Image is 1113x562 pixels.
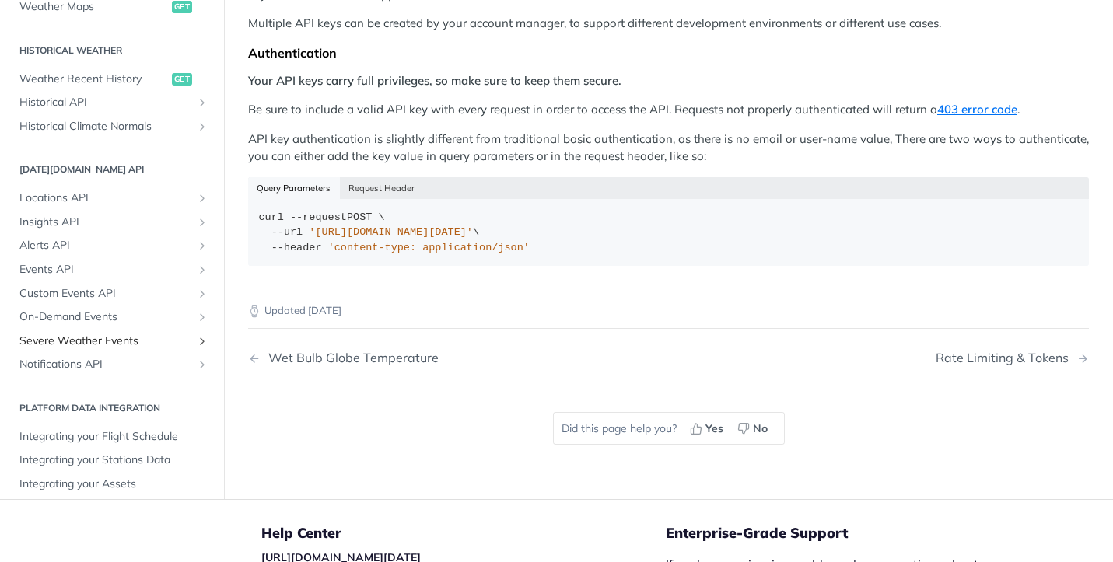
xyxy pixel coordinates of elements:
[259,211,284,223] span: curl
[261,351,439,365] div: Wet Bulb Globe Temperature
[937,102,1017,117] a: 403 error code
[684,417,732,440] button: Yes
[196,264,208,276] button: Show subpages for Events API
[328,242,530,253] span: 'content-type: application/json'
[248,45,1089,61] div: Authentication
[340,177,424,199] button: Request Header
[732,417,776,440] button: No
[19,72,168,87] span: Weather Recent History
[12,44,212,58] h2: Historical Weather
[12,449,212,473] a: Integrating your Stations Data
[553,412,785,445] div: Did this page help you?
[705,421,723,437] span: Yes
[196,97,208,110] button: Show subpages for Historical API
[12,211,212,234] a: Insights APIShow subpages for Insights API
[19,358,192,373] span: Notifications API
[19,453,208,469] span: Integrating your Stations Data
[196,335,208,347] button: Show subpages for Severe Weather Events
[12,115,212,138] a: Historical Climate NormalsShow subpages for Historical Climate Normals
[196,216,208,229] button: Show subpages for Insights API
[19,477,208,493] span: Integrating your Assets
[248,73,621,88] strong: Your API keys carry full privileges, so make sure to keep them secure.
[753,421,768,437] span: No
[248,351,608,365] a: Previous Page: Wet Bulb Globe Temperature
[196,312,208,324] button: Show subpages for On-Demand Events
[196,193,208,205] button: Show subpages for Locations API
[936,351,1089,365] a: Next Page: Rate Limiting & Tokens
[19,239,192,254] span: Alerts API
[259,210,1079,256] div: POST \ \
[12,282,212,305] a: Custom Events APIShow subpages for Custom Events API
[19,286,192,302] span: Custom Events API
[172,73,192,86] span: get
[666,524,1030,543] h5: Enterprise-Grade Support
[248,131,1089,166] p: API key authentication is slightly different from traditional basic authentication, as there is n...
[12,187,212,211] a: Locations APIShow subpages for Locations API
[12,401,212,415] h2: Platform DATA integration
[271,226,303,238] span: --url
[196,359,208,372] button: Show subpages for Notifications API
[248,15,1089,33] p: Multiple API keys can be created by your account manager, to support different development enviro...
[12,354,212,377] a: Notifications APIShow subpages for Notifications API
[196,288,208,300] button: Show subpages for Custom Events API
[248,303,1089,319] p: Updated [DATE]
[19,215,192,230] span: Insights API
[19,429,208,445] span: Integrating your Flight Schedule
[12,235,212,258] a: Alerts APIShow subpages for Alerts API
[248,101,1089,119] p: Be sure to include a valid API key with every request in order to access the API. Requests not pr...
[196,120,208,133] button: Show subpages for Historical Climate Normals
[196,240,208,253] button: Show subpages for Alerts API
[12,306,212,330] a: On-Demand EventsShow subpages for On-Demand Events
[19,119,192,134] span: Historical Climate Normals
[309,226,473,238] span: '[URL][DOMAIN_NAME][DATE]'
[936,351,1076,365] div: Rate Limiting & Tokens
[271,242,322,253] span: --header
[248,335,1089,381] nav: Pagination Controls
[12,473,212,497] a: Integrating your Assets
[19,191,192,207] span: Locations API
[19,333,192,349] span: Severe Weather Events
[19,262,192,278] span: Events API
[12,330,212,353] a: Severe Weather EventsShow subpages for Severe Weather Events
[261,524,666,543] h5: Help Center
[12,258,212,281] a: Events APIShow subpages for Events API
[12,68,212,91] a: Weather Recent Historyget
[19,96,192,111] span: Historical API
[12,425,212,449] a: Integrating your Flight Schedule
[12,163,212,177] h2: [DATE][DOMAIN_NAME] API
[19,310,192,326] span: On-Demand Events
[290,211,347,223] span: --request
[12,92,212,115] a: Historical APIShow subpages for Historical API
[172,2,192,14] span: get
